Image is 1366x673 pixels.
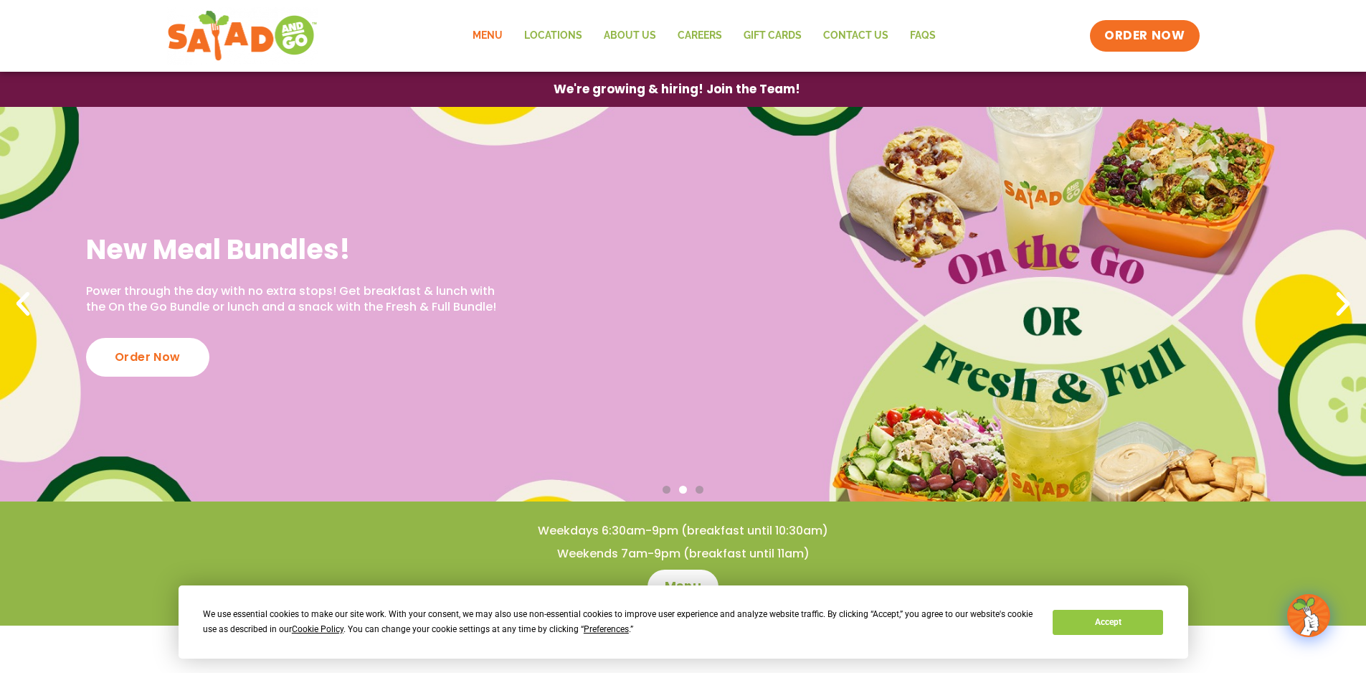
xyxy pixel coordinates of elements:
div: Previous slide [7,288,39,320]
a: ORDER NOW [1090,20,1199,52]
a: FAQs [899,19,947,52]
h2: New Meal Bundles! [86,232,508,267]
h4: Weekdays 6:30am-9pm (breakfast until 10:30am) [29,523,1337,539]
img: new-SAG-logo-768×292 [167,7,318,65]
a: We're growing & hiring! Join the Team! [532,72,822,106]
div: Cookie Consent Prompt [179,585,1188,659]
p: Power through the day with no extra stops! Get breakfast & lunch with the On the Go Bundle or lun... [86,283,508,316]
span: Cookie Policy [292,624,343,634]
img: wpChatIcon [1289,596,1329,636]
a: Contact Us [812,19,899,52]
a: Careers [667,19,733,52]
nav: Menu [462,19,947,52]
a: Menu [648,570,718,604]
a: Menu [462,19,513,52]
span: Preferences [584,624,629,634]
button: Accept [1053,610,1163,635]
a: Locations [513,19,593,52]
h4: Weekends 7am-9pm (breakfast until 11am) [29,546,1337,562]
a: About Us [593,19,667,52]
a: GIFT CARDS [733,19,812,52]
div: Order Now [86,338,209,377]
span: ORDER NOW [1104,27,1185,44]
div: Next slide [1327,288,1359,320]
span: Go to slide 3 [696,486,703,494]
div: We use essential cookies to make our site work. With your consent, we may also use non-essential ... [203,607,1035,637]
span: We're growing & hiring! Join the Team! [554,83,800,95]
span: Go to slide 1 [663,486,670,494]
span: Go to slide 2 [679,486,687,494]
span: Menu [665,578,701,596]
